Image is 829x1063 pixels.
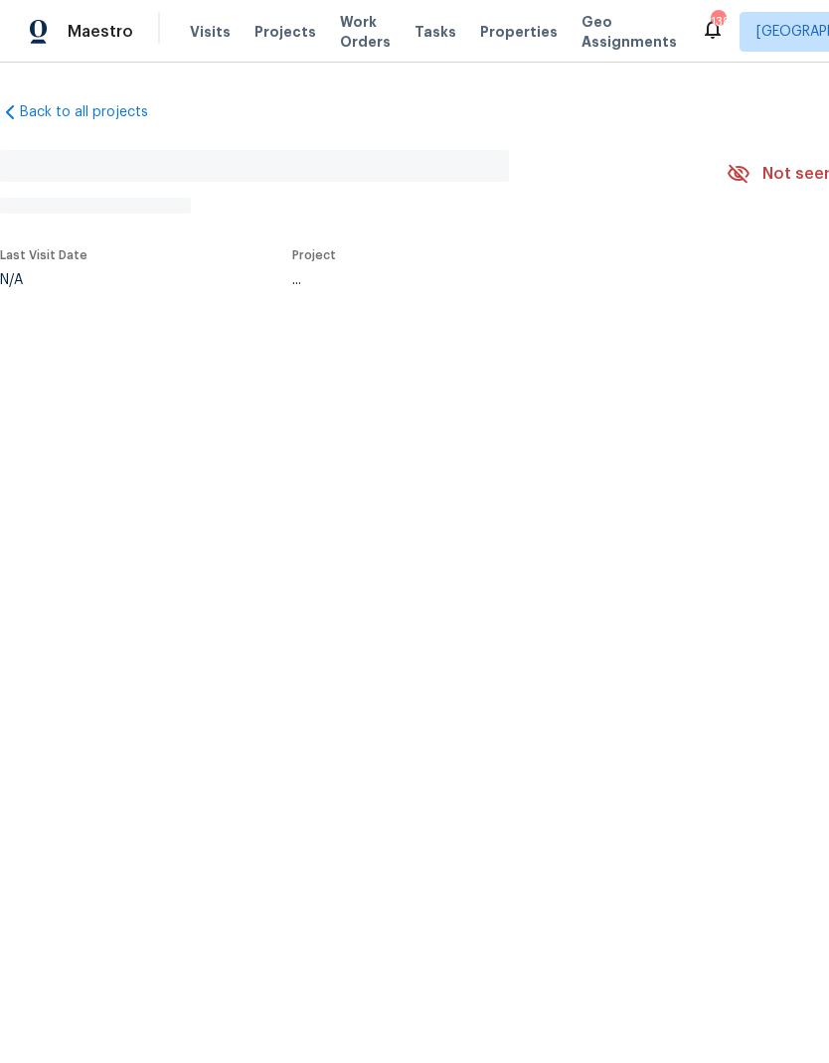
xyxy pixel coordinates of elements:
[292,273,674,287] div: ...
[711,12,725,32] div: 138
[68,22,133,42] span: Maestro
[480,22,558,42] span: Properties
[292,249,336,261] span: Project
[190,22,231,42] span: Visits
[581,12,677,52] span: Geo Assignments
[254,22,316,42] span: Projects
[414,25,456,39] span: Tasks
[340,12,391,52] span: Work Orders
